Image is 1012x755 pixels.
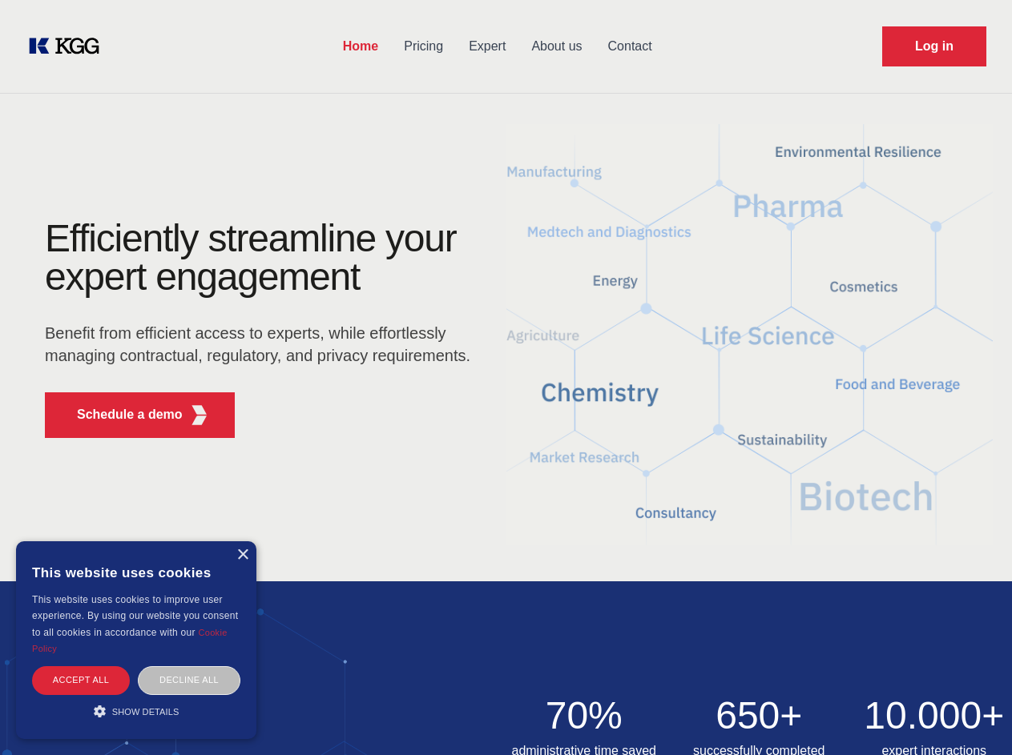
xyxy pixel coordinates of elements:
a: Expert [456,26,518,67]
span: This website uses cookies to improve user experience. By using our website you consent to all coo... [32,594,238,638]
span: Show details [112,707,179,717]
a: Request Demo [882,26,986,66]
img: KGG Fifth Element RED [506,104,994,565]
div: Close [236,549,248,561]
a: Cookie Policy [32,628,228,653]
div: Accept all [32,666,130,694]
h2: 70% [506,697,663,735]
h1: Efficiently streamline your expert engagement [45,219,481,296]
p: Schedule a demo [77,405,183,424]
p: Benefit from efficient access to experts, while effortlessly managing contractual, regulatory, an... [45,322,481,367]
a: Home [330,26,391,67]
a: About us [518,26,595,67]
div: Show details [32,703,240,719]
img: KGG Fifth Element RED [189,405,209,425]
a: Contact [595,26,665,67]
a: Pricing [391,26,456,67]
a: KOL Knowledge Platform: Talk to Key External Experts (KEE) [26,34,112,59]
div: Decline all [138,666,240,694]
button: Schedule a demoKGG Fifth Element RED [45,392,235,438]
h2: 650+ [681,697,837,735]
div: This website uses cookies [32,553,240,592]
iframe: Chat Widget [932,678,1012,755]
